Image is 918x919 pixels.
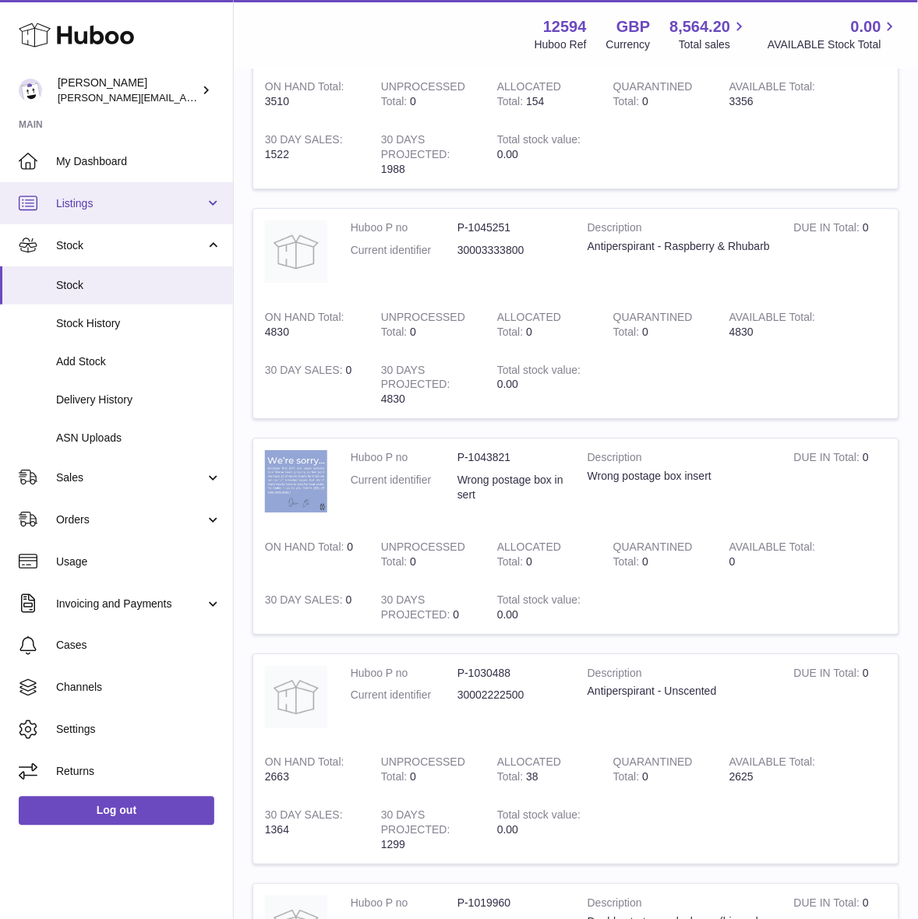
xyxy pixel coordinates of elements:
td: 4830 [253,298,369,351]
strong: ALLOCATED Total [497,540,561,572]
td: 3510 [253,68,369,121]
td: 0 [253,351,369,419]
td: 38 [485,743,602,796]
a: 8,564.20 Total sales [670,16,749,52]
strong: ON HAND Total [265,80,344,97]
strong: 30 DAYS PROJECTED [381,808,450,840]
span: 0.00 [851,16,881,37]
img: product image [265,220,327,283]
dd: 30002222500 [457,688,564,702]
td: 0 [369,298,485,351]
td: 0 [369,743,485,796]
strong: AVAILABLE Total [729,311,816,327]
td: 0 [718,528,834,581]
strong: Total stock value [497,593,581,610]
span: 0.00 [497,378,518,390]
strong: AVAILABLE Total [729,540,816,557]
strong: 30 DAY SALES [265,808,343,825]
img: owen@wearemakewaves.com [19,79,42,102]
dd: P-1045251 [457,220,564,235]
strong: 12594 [543,16,587,37]
span: 0 [642,770,648,783]
strong: GBP [616,16,650,37]
td: 2663 [253,743,369,796]
strong: AVAILABLE Total [729,755,816,772]
strong: QUARANTINED Total [613,755,693,787]
td: 0 [782,438,899,528]
strong: 30 DAYS PROJECTED [381,364,450,395]
strong: QUARANTINED Total [613,540,693,572]
td: 1299 [369,796,485,864]
td: 0 [369,581,485,634]
dd: P-1019960 [457,896,564,910]
div: Antiperspirant - Unscented [588,684,771,699]
strong: QUARANTINED Total [613,311,693,342]
strong: DUE IN Total [794,221,863,238]
span: Returns [56,765,221,780]
span: [PERSON_NAME][EMAIL_ADDRESS][DOMAIN_NAME] [58,91,312,104]
strong: QUARANTINED Total [613,80,693,111]
span: Sales [56,470,205,485]
img: product image [265,450,327,512]
div: Antiperspirant - Raspberry & Rhubarb [588,239,771,254]
span: Listings [56,196,205,211]
span: Cases [56,639,221,653]
td: 1364 [253,796,369,864]
div: [PERSON_NAME] [58,76,198,105]
td: 0 [369,68,485,121]
strong: ON HAND Total [265,540,348,557]
span: ASN Uploads [56,431,221,445]
strong: Total stock value [497,133,581,150]
strong: UNPROCESSED Total [381,540,465,572]
div: Currency [606,37,651,52]
span: Usage [56,555,221,569]
dt: Huboo P no [351,450,457,465]
strong: ALLOCATED Total [497,755,561,787]
td: 4830 [369,351,485,419]
a: Log out [19,797,214,825]
strong: Description [588,450,771,469]
dd: Wrong postage box insert [457,473,564,502]
td: 2625 [718,743,834,796]
span: Orders [56,512,205,527]
span: 0.00 [497,608,518,621]
span: AVAILABLE Stock Total [768,37,899,52]
dt: Current identifier [351,243,457,258]
strong: 30 DAY SALES [265,364,346,380]
strong: Total stock value [497,808,581,825]
strong: ALLOCATED Total [497,80,561,111]
strong: 30 DAY SALES [265,593,346,610]
div: Wrong postage box insert [588,469,771,484]
span: 0.00 [497,823,518,836]
strong: Description [588,896,771,914]
td: 0 [369,528,485,581]
td: 154 [485,68,602,121]
td: 0 [253,581,369,634]
span: Delivery History [56,393,221,407]
strong: Description [588,220,771,239]
span: Total sales [679,37,748,52]
strong: DUE IN Total [794,896,863,913]
span: 8,564.20 [670,16,731,37]
span: My Dashboard [56,154,221,169]
td: 0 [782,654,899,744]
td: 0 [253,528,369,581]
dt: Current identifier [351,688,457,702]
td: 0 [782,209,899,298]
strong: ON HAND Total [265,755,344,772]
strong: 30 DAY SALES [265,133,343,150]
strong: ON HAND Total [265,311,344,327]
dt: Huboo P no [351,666,457,681]
strong: AVAILABLE Total [729,80,816,97]
strong: DUE IN Total [794,451,863,467]
dd: P-1043821 [457,450,564,465]
span: Stock History [56,316,221,331]
span: Channels [56,681,221,695]
strong: 30 DAYS PROJECTED [381,593,454,625]
dt: Current identifier [351,473,457,502]
a: 0.00 AVAILABLE Stock Total [768,16,899,52]
strong: ALLOCATED Total [497,311,561,342]
dt: Huboo P no [351,220,457,235]
td: 0 [485,528,602,581]
span: Add Stock [56,354,221,369]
